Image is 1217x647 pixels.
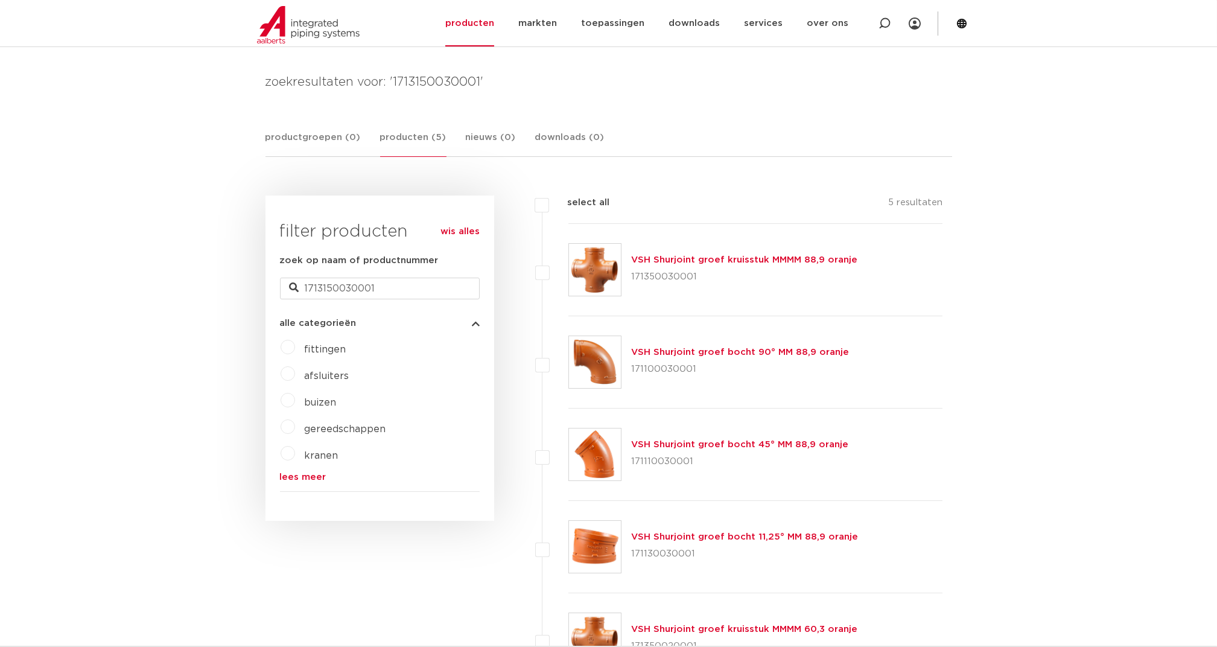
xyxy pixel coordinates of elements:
a: VSH Shurjoint groef bocht 90° MM 88,9 oranje [631,348,849,357]
button: alle categorieën [280,319,480,328]
a: downloads (0) [535,130,605,156]
a: VSH Shurjoint groef bocht 11,25° MM 88,9 oranje [631,532,858,541]
p: 171110030001 [631,452,848,471]
img: Thumbnail for VSH Shurjoint groef bocht 11,25° MM 88,9 oranje [569,521,621,573]
p: 171100030001 [631,360,849,379]
a: lees meer [280,473,480,482]
input: zoeken [280,278,480,299]
label: zoek op naam of productnummer [280,253,439,268]
a: buizen [305,398,337,407]
h4: zoekresultaten voor: '1713150030001' [265,72,952,92]
label: select all [549,196,609,210]
a: productgroepen (0) [265,130,361,156]
a: nieuws (0) [466,130,516,156]
a: afsluiters [305,371,349,381]
a: kranen [305,451,338,461]
p: 171130030001 [631,544,858,564]
p: 5 resultaten [888,196,942,214]
a: gereedschappen [305,424,386,434]
p: 171350030001 [631,267,857,287]
span: alle categorieën [280,319,357,328]
img: Thumbnail for VSH Shurjoint groef bocht 45° MM 88,9 oranje [569,429,621,480]
a: VSH Shurjoint groef kruisstuk MMMM 60,3 oranje [631,625,857,634]
a: wis alles [440,225,480,239]
a: producten (5) [380,130,446,157]
a: VSH Shurjoint groef kruisstuk MMMM 88,9 oranje [631,255,857,264]
img: Thumbnail for VSH Shurjoint groef bocht 90° MM 88,9 oranje [569,336,621,388]
a: VSH Shurjoint groef bocht 45° MM 88,9 oranje [631,440,848,449]
img: Thumbnail for VSH Shurjoint groef kruisstuk MMMM 88,9 oranje [569,244,621,296]
h3: filter producten [280,220,480,244]
a: fittingen [305,345,346,354]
